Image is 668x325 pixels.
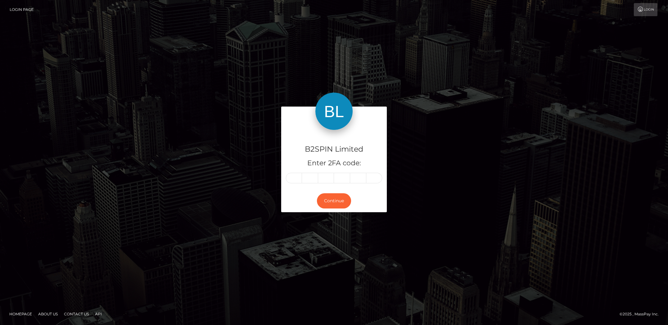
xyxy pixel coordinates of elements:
[317,193,351,208] button: Continue
[10,3,34,16] a: Login Page
[620,311,663,318] div: © 2025 , MassPay Inc.
[36,309,60,319] a: About Us
[315,93,353,130] img: B2SPIN Limited
[93,309,104,319] a: API
[286,144,382,155] h4: B2SPIN Limited
[7,309,34,319] a: Homepage
[62,309,91,319] a: Contact Us
[634,3,657,16] a: Login
[286,158,382,168] h5: Enter 2FA code:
